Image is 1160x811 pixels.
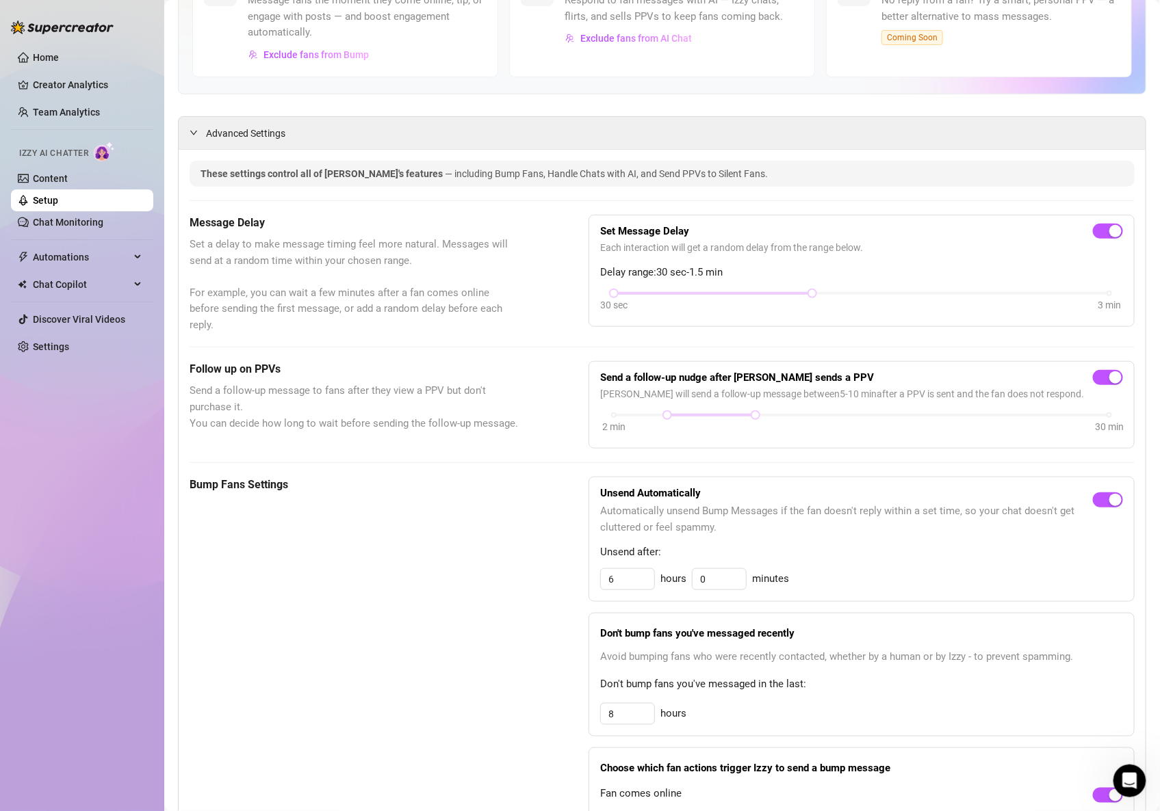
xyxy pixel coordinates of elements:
[11,221,224,318] div: Step 2: Train [PERSON_NAME]: This part is super important! Train Izzy by replying to at least 20 ...
[33,274,130,295] span: Chat Copilot
[1098,297,1121,313] div: 3 min
[602,419,626,434] div: 2 min
[1095,419,1124,434] div: 30 min
[600,627,795,639] strong: Don't bump fans you've messaged recently
[33,52,59,63] a: Home
[206,126,285,141] span: Advanced Settings
[248,44,370,66] button: Exclude fans from Bump
[600,225,689,237] strong: Set Message Delay
[22,108,164,119] b: Step 1: Complete your Bio
[600,265,1123,281] span: Delay range: 30 sec - 1.5 min
[33,217,103,228] a: Chat Monitoring
[33,107,100,118] a: Team Analytics
[600,371,874,384] strong: Send a follow-up nudge after [PERSON_NAME] sends a PPV
[18,280,27,289] img: Chat Copilot
[22,54,203,92] a: Here’s a quick walkthrough with best practices to help you set up the AI.
[600,544,1123,561] span: Unsend after:
[33,341,69,352] a: Settings
[600,503,1093,535] span: Automatically unsend Bump Messages if the fan doesn't reply within a set time, so your chat doesn...
[9,5,35,31] button: go back
[600,487,701,499] strong: Unsend Automatically
[190,215,520,231] h5: Message Delay
[11,180,263,221] div: J says…
[190,383,520,431] span: Send a follow-up message to fans after they view a PPV but don't purchase it. You can decide how ...
[223,188,252,202] div: Done!
[212,180,263,210] div: Done!
[11,221,263,329] div: Ella says…
[22,230,183,241] b: Step 2: Train [PERSON_NAME]
[1113,765,1146,797] iframe: Intercom live chat
[22,229,214,310] div: : This part is super important! Train Izzy by replying to at least 20 chats in your own tone and ...
[22,377,214,418] div: No worries! Just give us a heads-up once it’s ready so we can enable the feature for you!
[240,5,265,30] div: Close
[33,173,68,184] a: Content
[190,361,520,377] h5: Follow up on PPVs
[190,477,520,493] h5: Bump Fans Settings
[66,17,170,31] p: The team can also help
[154,328,263,358] div: Still working on it!
[190,129,198,137] span: expanded
[263,49,369,60] span: Exclude fans from Bump
[660,571,686,587] span: hours
[214,5,240,31] button: Home
[190,125,206,140] div: expanded
[33,246,130,268] span: Automations
[70,148,88,159] i: you
[600,676,1123,693] span: Don't bump fans you've messaged in the last:
[600,240,1123,255] span: Each interaction will get a random delay from the range below.
[22,429,129,437] div: [PERSON_NAME] • 2h ago
[660,706,686,722] span: hours
[565,27,693,49] button: Exclude fans from AI Chat
[248,50,258,59] img: svg%3e
[600,386,1123,401] span: [PERSON_NAME] will send a follow-up message between 5 - 10 min after a PPV is sent and the fan do...
[11,32,263,180] div: Ella says…
[94,142,115,161] img: AI Chatter
[752,571,789,587] span: minutes
[66,7,155,17] h1: [PERSON_NAME]
[39,8,61,29] img: Profile image for Ella
[11,369,263,456] div: Ella says…
[22,40,214,161] div: That’s awesome you’re ready to give it a try! Let’s go step by step: ​ ​ Fill in your Bio as much...
[600,297,628,313] div: 30 sec
[18,252,29,263] span: thunderbolt
[33,74,142,96] a: Creator Analytics
[445,168,768,179] span: — including Bump Fans, Handle Chats with AI, and Send PPVs to Silent Fans.
[19,147,88,160] span: Izzy AI Chatter
[11,369,224,426] div: No worries! Just give us a heads-up once it’s ready so we can enable the feature for you![PERSON_...
[565,34,575,43] img: svg%3e
[33,314,125,325] a: Discover Viral Videos
[11,328,263,369] div: J says…
[11,21,114,34] img: logo-BBDzfeDw.svg
[600,786,682,803] span: Fan comes online
[33,195,58,206] a: Setup
[11,32,224,169] div: That’s awesome you’re ready to give it a try!Here’s a quick walkthrough with best practices to he...
[881,30,943,45] span: Coming Soon
[165,336,252,350] div: Still working on it!
[600,762,890,774] strong: Choose which fan actions trigger Izzy to send a bump message
[580,33,692,44] span: Exclude fans from AI Chat
[201,168,445,179] span: These settings control all of [PERSON_NAME]'s features
[600,649,1123,665] span: Avoid bumping fans who were recently contacted, whether by a human or by Izzy - to prevent spamming.
[190,237,520,333] span: Set a delay to make message timing feel more natural. Messages will send at a random time within ...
